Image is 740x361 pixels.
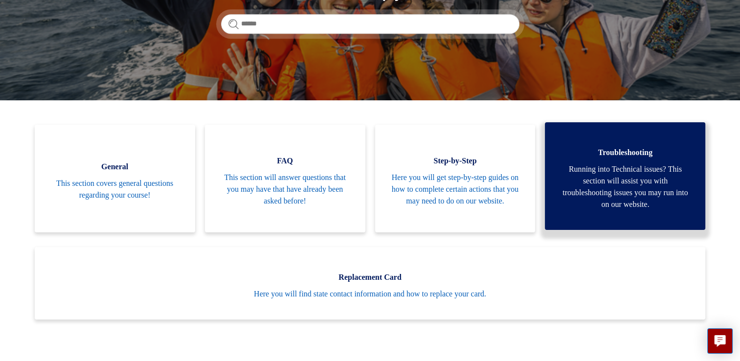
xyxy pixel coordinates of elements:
span: Running into Technical issues? This section will assist you with troubleshooting issues you may r... [560,163,691,210]
a: FAQ This section will answer questions that you may have that have already been asked before! [205,125,365,232]
a: Step-by-Step Here you will get step-by-step guides on how to complete certain actions that you ma... [375,125,536,232]
span: General [49,161,180,173]
span: Step-by-Step [390,155,521,167]
button: Live chat [707,328,733,354]
span: FAQ [220,155,351,167]
span: Here you will get step-by-step guides on how to complete certain actions that you may need to do ... [390,172,521,207]
a: Troubleshooting Running into Technical issues? This section will assist you with troubleshooting ... [545,122,705,230]
span: Troubleshooting [560,147,691,158]
span: This section covers general questions regarding your course! [49,178,180,201]
a: Replacement Card Here you will find state contact information and how to replace your card. [35,247,706,319]
input: Search [221,14,519,34]
span: This section will answer questions that you may have that have already been asked before! [220,172,351,207]
span: Replacement Card [49,271,691,283]
span: Here you will find state contact information and how to replace your card. [49,288,691,300]
a: General This section covers general questions regarding your course! [35,125,195,232]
